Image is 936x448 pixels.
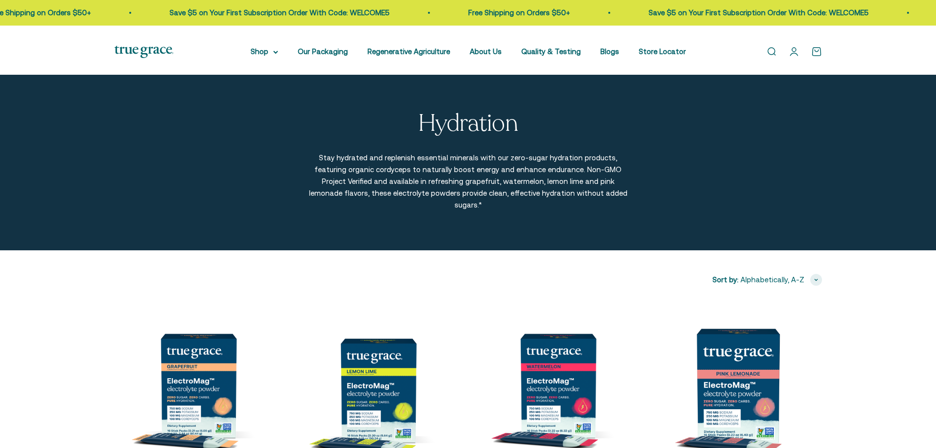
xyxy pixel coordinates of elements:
[309,152,628,211] p: Stay hydrated and replenish essential minerals with our zero-sugar hydration products, featuring ...
[418,111,518,137] p: Hydration
[521,47,581,56] a: Quality & Testing
[647,7,867,19] p: Save $5 on Your First Subscription Order With Code: WELCOME5
[467,8,568,17] a: Free Shipping on Orders $50+
[298,47,348,56] a: Our Packaging
[251,46,278,58] summary: Shop
[168,7,388,19] p: Save $5 on Your First Subscription Order With Code: WELCOME5
[639,47,686,56] a: Store Locator
[470,47,502,56] a: About Us
[712,274,738,286] span: Sort by:
[600,47,619,56] a: Blogs
[740,274,804,286] span: Alphabetically, A-Z
[740,274,822,286] button: Alphabetically, A-Z
[368,47,450,56] a: Regenerative Agriculture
